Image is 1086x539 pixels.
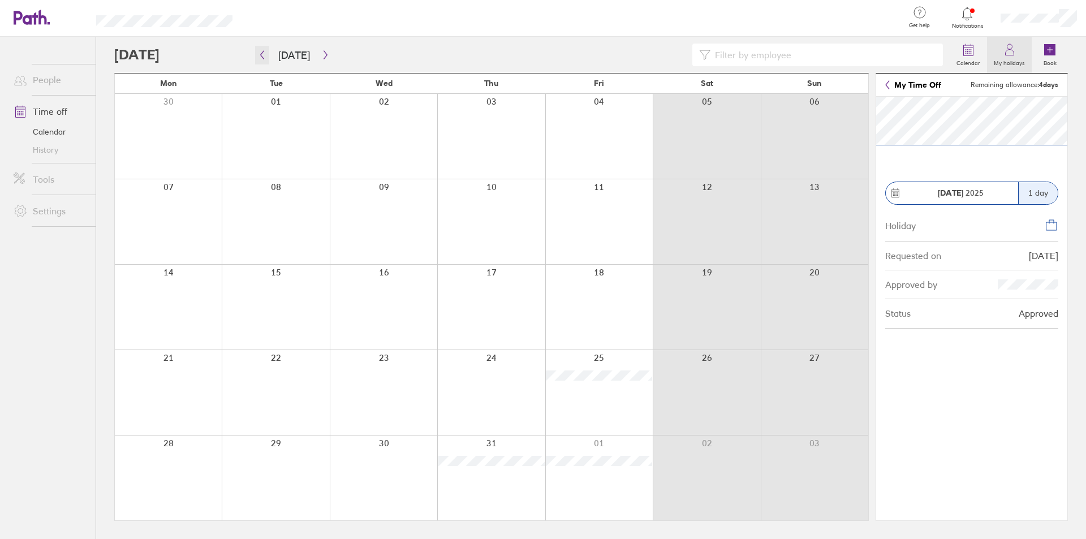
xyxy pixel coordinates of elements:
span: Fri [594,79,604,88]
a: History [5,141,96,159]
a: People [5,68,96,91]
a: My holidays [987,37,1032,73]
a: Notifications [949,6,986,29]
div: Holiday [885,218,916,231]
strong: [DATE] [938,188,963,198]
span: Wed [376,79,393,88]
a: Calendar [950,37,987,73]
label: My holidays [987,57,1032,67]
span: Sat [701,79,713,88]
span: Mon [160,79,177,88]
a: Calendar [5,123,96,141]
div: Approved by [885,279,937,290]
span: Thu [484,79,498,88]
a: Book [1032,37,1068,73]
button: [DATE] [269,46,319,64]
span: Sun [807,79,822,88]
div: Approved [1019,308,1058,318]
div: [DATE] [1029,251,1058,261]
a: Settings [5,200,96,222]
a: Tools [5,168,96,191]
a: Time off [5,100,96,123]
input: Filter by employee [710,44,936,66]
strong: 4 days [1039,80,1058,89]
label: Calendar [950,57,987,67]
div: 1 day [1018,182,1058,204]
span: Notifications [949,23,986,29]
span: 2025 [938,188,984,197]
span: Get help [901,22,938,29]
span: Tue [270,79,283,88]
span: Remaining allowance: [971,81,1058,89]
label: Book [1037,57,1063,67]
div: Status [885,308,911,318]
a: My Time Off [885,80,941,89]
div: Requested on [885,251,941,261]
